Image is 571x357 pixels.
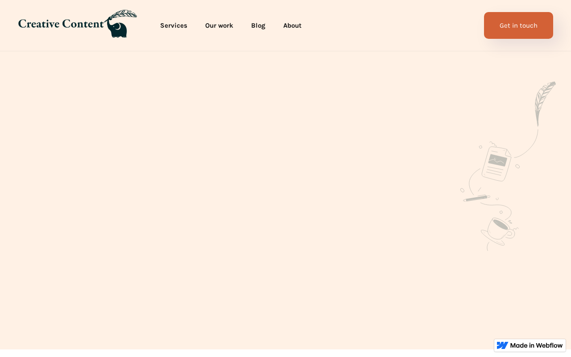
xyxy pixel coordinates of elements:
[196,17,242,34] a: Our work
[510,343,563,348] img: Made in Webflow
[242,17,274,34] a: Blog
[459,77,571,251] img: An illustration of marketing and coffee that links you down the page
[151,17,196,34] a: Services
[18,10,137,41] a: home
[484,12,553,39] a: Get in touch
[274,17,310,34] a: About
